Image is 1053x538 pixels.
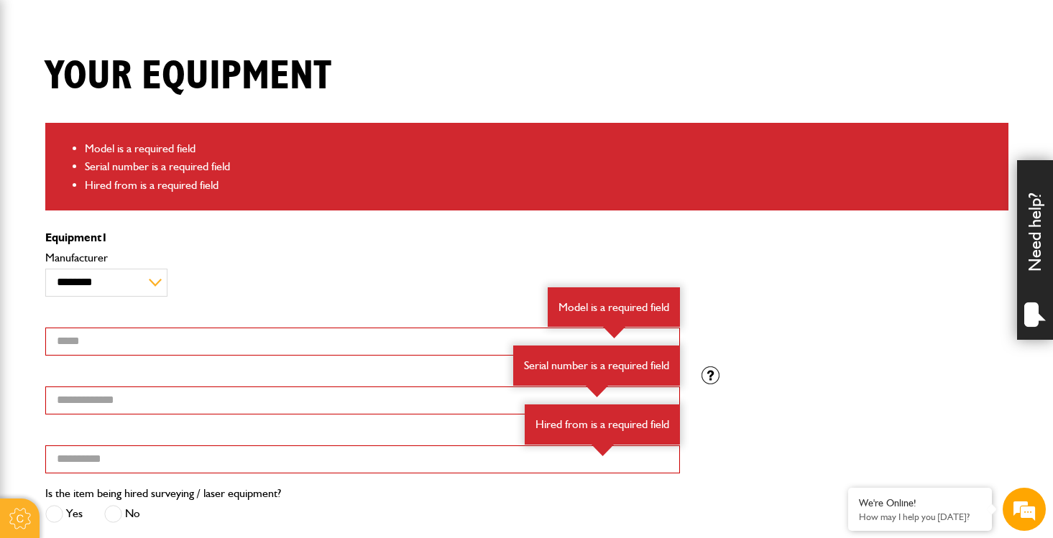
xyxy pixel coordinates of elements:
p: Equipment [45,232,680,244]
img: error-box-arrow.svg [586,386,608,397]
img: error-box-arrow.svg [603,327,625,338]
h1: Your equipment [45,52,331,101]
label: Is the item being hired surveying / laser equipment? [45,488,281,499]
div: Model is a required field [548,287,680,328]
div: Need help? [1017,160,1053,340]
label: No [104,505,140,523]
li: Model is a required field [85,139,998,158]
span: 1 [101,231,108,244]
img: error-box-arrow.svg [592,445,614,456]
label: Yes [45,505,83,523]
div: We're Online! [859,497,981,509]
div: Serial number is a required field [513,345,680,386]
p: How may I help you today? [859,511,981,522]
li: Serial number is a required field [85,157,998,176]
label: Manufacturer [45,252,680,264]
div: Hired from is a required field [525,404,680,445]
li: Hired from is a required field [85,176,998,195]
